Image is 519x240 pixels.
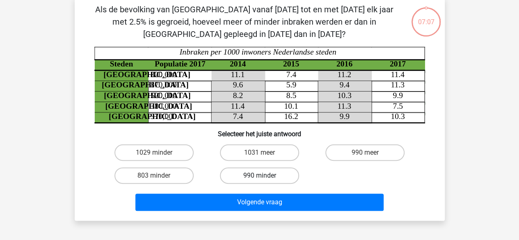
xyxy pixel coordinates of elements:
tspan: [GEOGRAPHIC_DATA] [101,81,188,89]
tspan: 9.4 [339,81,350,89]
tspan: 2014 [229,59,245,68]
tspan: 370,000 [150,112,176,121]
tspan: 2017 [389,59,405,68]
tspan: 2015 [283,59,299,68]
label: 990 minder [220,167,299,184]
tspan: 7.4 [233,112,243,121]
tspan: [GEOGRAPHIC_DATA] [103,70,190,79]
tspan: 11.3 [337,102,351,110]
tspan: 9.9 [339,112,350,121]
tspan: 11.4 [391,70,405,79]
tspan: 7.5 [393,102,403,110]
label: 1029 minder [114,144,194,161]
tspan: 10.3 [391,112,405,121]
h6: Selecteer het juiste antwoord [88,123,432,138]
tspan: Populatie 2017 [155,59,206,68]
tspan: [GEOGRAPHIC_DATA] [104,91,191,100]
tspan: 9.9 [393,91,403,100]
tspan: Steden [110,59,133,68]
tspan: 820,000 [150,70,176,79]
tspan: 8.5 [286,91,296,100]
label: 990 meer [325,144,405,161]
tspan: 5.9 [286,81,296,89]
tspan: 8.2 [233,91,243,100]
tspan: 11.3 [391,81,405,89]
tspan: Inbraken per 1000 inwoners Nederlandse steden [179,48,336,56]
label: 1031 meer [220,144,299,161]
tspan: 7.4 [286,70,296,79]
tspan: 11.4 [231,102,245,110]
tspan: 11.1 [231,70,245,79]
tspan: 9.6 [233,81,243,89]
button: Volgende vraag [135,194,384,211]
div: 07:07 [411,7,441,27]
tspan: 380,000 [150,102,176,110]
tspan: 2016 [336,59,352,68]
tspan: 10.3 [337,91,352,100]
tspan: 10.1 [284,102,298,110]
tspan: [GEOGRAPHIC_DATA] [105,102,192,110]
tspan: [GEOGRAPHIC_DATA] [109,112,196,121]
label: 803 minder [114,167,194,184]
p: Als de bevolking van [GEOGRAPHIC_DATA] vanaf [DATE] tot en met [DATE] elk jaar met 2.5% is gegroe... [88,3,401,40]
tspan: 16.2 [284,112,298,121]
tspan: 870,000 [150,81,176,89]
tspan: 520,000 [150,91,176,100]
tspan: 11.2 [337,70,351,79]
